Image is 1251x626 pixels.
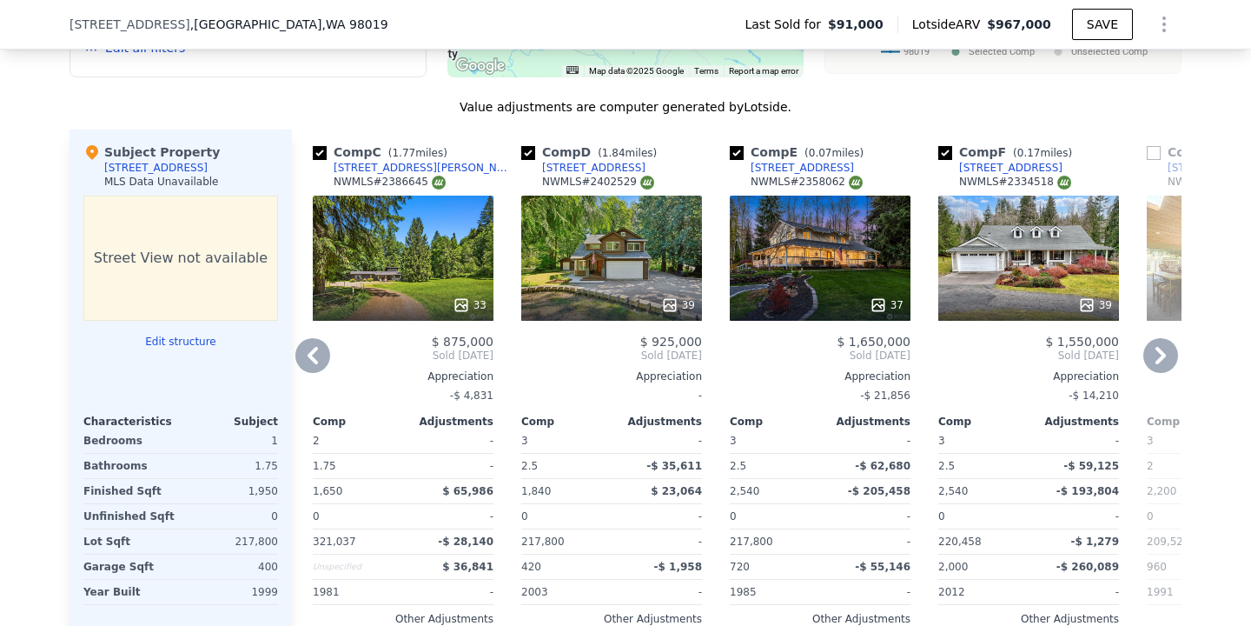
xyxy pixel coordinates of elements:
[83,580,177,604] div: Year Built
[640,176,654,190] img: NWMLS Logo
[938,370,1119,383] div: Appreciation
[334,175,446,190] div: NWMLS # 2386645
[313,143,454,161] div: Comp C
[602,147,625,159] span: 1.84
[313,454,400,478] div: 1.75
[521,415,612,429] div: Comp
[452,55,509,77] img: Google
[798,147,870,159] span: ( miles)
[1032,429,1119,453] div: -
[903,46,930,57] text: 98019
[1147,580,1234,604] div: 1991
[1057,176,1071,190] img: NWMLS Logo
[1147,435,1154,447] span: 3
[938,349,1119,363] span: Sold [DATE]
[452,55,509,77] a: Open this area in Google Maps (opens a new window)
[938,143,1079,161] div: Comp F
[184,454,278,478] div: 1.75
[1056,485,1119,497] span: -$ 193,804
[730,580,817,604] div: 1985
[1072,9,1133,40] button: SAVE
[730,536,773,548] span: 217,800
[392,147,415,159] span: 1.77
[521,612,702,626] div: Other Adjustments
[1032,580,1119,604] div: -
[521,510,528,523] span: 0
[190,16,388,33] span: , [GEOGRAPHIC_DATA]
[184,555,278,579] div: 400
[381,147,454,159] span: ( miles)
[542,175,654,190] div: NWMLS # 2402529
[751,175,863,190] div: NWMLS # 2358062
[1147,561,1167,573] span: 960
[313,612,493,626] div: Other Adjustments
[1029,415,1119,429] div: Adjustments
[1071,536,1119,548] span: -$ 1,279
[83,479,177,503] div: Finished Sqft
[313,485,342,497] span: 1,650
[83,429,177,453] div: Bedrooms
[938,510,945,523] span: 0
[184,529,278,554] div: 217,800
[730,561,750,573] span: 720
[860,390,910,402] span: -$ 21,856
[184,429,278,453] div: 1
[730,161,854,175] a: [STREET_ADDRESS]
[521,435,528,447] span: 3
[824,429,910,453] div: -
[407,504,493,529] div: -
[612,415,702,429] div: Adjustments
[442,485,493,497] span: $ 65,986
[1006,147,1079,159] span: ( miles)
[521,370,702,383] div: Appreciation
[615,529,702,554] div: -
[730,612,910,626] div: Other Adjustments
[1063,460,1119,472] span: -$ 59,125
[442,561,493,573] span: $ 36,841
[1147,7,1181,42] button: Show Options
[83,196,278,321] div: Street View not available
[521,580,608,604] div: 2003
[521,536,565,548] span: 217,800
[938,454,1025,478] div: 2.5
[824,580,910,604] div: -
[1069,390,1119,402] span: -$ 14,210
[730,435,737,447] span: 3
[432,335,493,349] span: $ 875,000
[407,580,493,604] div: -
[969,46,1035,57] text: Selected Comp
[83,504,177,529] div: Unfinished Sqft
[403,415,493,429] div: Adjustments
[730,370,910,383] div: Appreciation
[938,612,1119,626] div: Other Adjustments
[1071,46,1148,57] text: Unselected Comp
[104,175,219,189] div: MLS Data Unavailable
[646,460,702,472] span: -$ 35,611
[589,66,684,76] span: Map data ©2025 Google
[938,536,982,548] span: 220,458
[745,16,828,33] span: Last Sold for
[521,161,645,175] a: [STREET_ADDRESS]
[938,435,945,447] span: 3
[615,580,702,604] div: -
[521,454,608,478] div: 2.5
[824,504,910,529] div: -
[615,429,702,453] div: -
[542,161,645,175] div: [STREET_ADDRESS]
[651,485,702,497] span: $ 23,064
[407,429,493,453] div: -
[83,335,278,349] button: Edit structure
[432,176,446,190] img: NWMLS Logo
[730,415,820,429] div: Comp
[313,510,320,523] span: 0
[184,580,278,604] div: 1999
[313,536,356,548] span: 321,037
[730,485,759,497] span: 2,540
[987,17,1051,31] span: $967,000
[69,16,190,33] span: [STREET_ADDRESS]
[1147,510,1154,523] span: 0
[1147,454,1234,478] div: 2
[184,504,278,529] div: 0
[521,349,702,363] span: Sold [DATE]
[1032,504,1119,529] div: -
